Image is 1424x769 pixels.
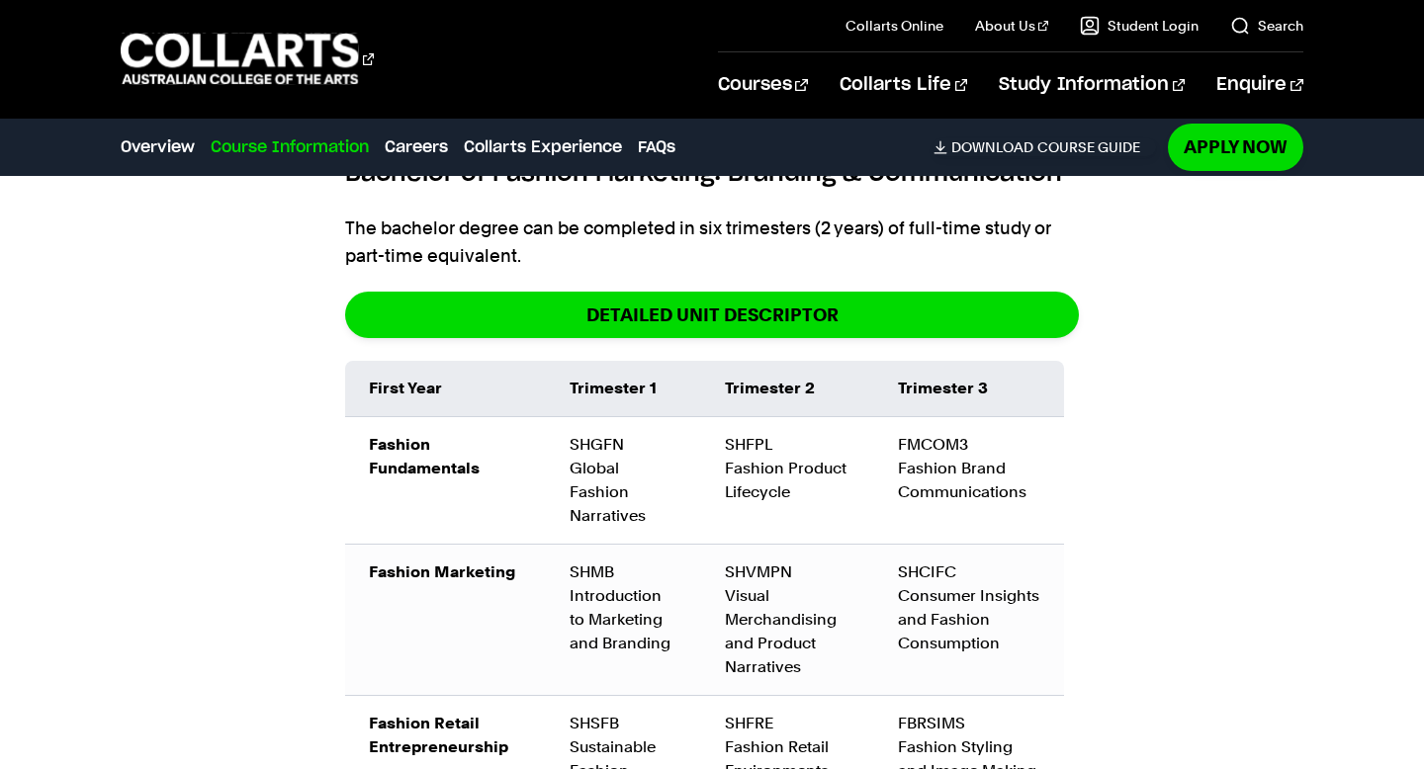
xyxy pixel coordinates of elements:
a: Collarts Online [845,16,943,36]
a: Course Information [211,135,369,159]
a: DETAILED UNIT DESCRIPTOR [345,292,1079,338]
td: FMCOM3 Fashion Brand Communications [874,416,1064,544]
strong: Fashion Marketing [369,562,515,581]
a: Courses [718,52,808,118]
td: Trimester 1 [546,361,700,417]
a: Careers [385,135,448,159]
td: Trimester 2 [701,361,874,417]
div: SHVMPN Visual Merchandising and Product Narratives [725,560,850,679]
a: Collarts Life [840,52,967,118]
div: SHCIFC Consumer Insights and Fashion Consumption [898,560,1040,655]
strong: Fashion Fundamentals [369,435,480,477]
a: Apply Now [1168,124,1303,170]
a: Student Login [1080,16,1199,36]
a: About Us [975,16,1048,36]
a: Enquire [1216,52,1302,118]
td: SHGFN Global Fashion Narratives [546,416,700,544]
a: Collarts Experience [464,135,622,159]
a: Study Information [999,52,1185,118]
span: Download [951,138,1033,156]
a: FAQs [638,135,675,159]
div: Go to homepage [121,31,374,87]
div: SHMB Introduction to Marketing and Branding [570,560,676,655]
td: Trimester 3 [874,361,1064,417]
td: SHFPL Fashion Product Lifecycle [701,416,874,544]
a: Search [1230,16,1303,36]
a: DownloadCourse Guide [934,138,1156,156]
p: The bachelor degree can be completed in six trimesters (2 years) of full-time study or part-time ... [345,214,1079,270]
strong: Fashion Retail Entrepreneurship [369,714,508,756]
td: First Year [345,361,546,417]
a: Overview [121,135,195,159]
